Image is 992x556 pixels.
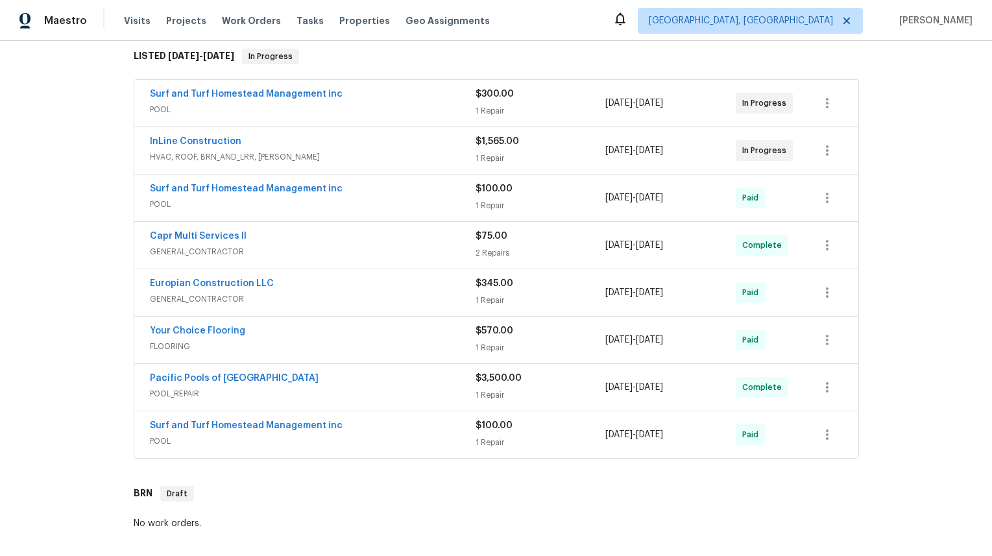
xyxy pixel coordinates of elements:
[296,16,324,25] span: Tasks
[605,193,633,202] span: [DATE]
[605,99,633,108] span: [DATE]
[150,279,274,288] a: Europian Construction LLC
[222,14,281,27] span: Work Orders
[742,97,792,110] span: In Progress
[124,14,151,27] span: Visits
[605,191,663,204] span: -
[134,486,152,502] h6: BRN
[168,51,199,60] span: [DATE]
[605,430,633,439] span: [DATE]
[742,144,792,157] span: In Progress
[636,241,663,250] span: [DATE]
[742,191,764,204] span: Paid
[636,288,663,297] span: [DATE]
[742,286,764,299] span: Paid
[476,247,606,260] div: 2 Repairs
[150,198,476,211] span: POOL
[130,36,863,77] div: LISTED [DATE]-[DATE]In Progress
[130,473,863,514] div: BRN Draft
[168,51,234,60] span: -
[476,421,513,430] span: $100.00
[742,428,764,441] span: Paid
[476,90,514,99] span: $300.00
[476,389,606,402] div: 1 Repair
[605,335,633,344] span: [DATE]
[134,49,234,64] h6: LISTED
[150,340,476,353] span: FLOORING
[476,374,522,383] span: $3,500.00
[150,245,476,258] span: GENERAL_CONTRACTOR
[636,383,663,392] span: [DATE]
[476,152,606,165] div: 1 Repair
[605,286,663,299] span: -
[476,232,507,241] span: $75.00
[405,14,490,27] span: Geo Assignments
[150,232,247,241] a: Capr Multi Services ll
[605,381,663,394] span: -
[44,14,87,27] span: Maestro
[150,293,476,306] span: GENERAL_CONTRACTOR
[605,144,663,157] span: -
[150,421,343,430] a: Surf and Turf Homestead Management inc
[339,14,390,27] span: Properties
[605,428,663,441] span: -
[150,435,476,448] span: POOL
[605,383,633,392] span: [DATE]
[203,51,234,60] span: [DATE]
[150,387,476,400] span: POOL_REPAIR
[476,436,606,449] div: 1 Repair
[243,50,298,63] span: In Progress
[162,487,193,500] span: Draft
[476,326,513,335] span: $570.00
[636,193,663,202] span: [DATE]
[742,239,787,252] span: Complete
[476,184,513,193] span: $100.00
[150,326,245,335] a: Your Choice Flooring
[476,341,606,354] div: 1 Repair
[636,99,663,108] span: [DATE]
[605,97,663,110] span: -
[649,14,833,27] span: [GEOGRAPHIC_DATA], [GEOGRAPHIC_DATA]
[605,241,633,250] span: [DATE]
[636,335,663,344] span: [DATE]
[150,137,241,146] a: InLine Construction
[150,374,319,383] a: Pacific Pools of [GEOGRAPHIC_DATA]
[742,381,787,394] span: Complete
[476,104,606,117] div: 1 Repair
[150,103,476,116] span: POOL
[605,333,663,346] span: -
[894,14,973,27] span: [PERSON_NAME]
[476,199,606,212] div: 1 Repair
[476,279,513,288] span: $345.00
[150,90,343,99] a: Surf and Turf Homestead Management inc
[742,333,764,346] span: Paid
[476,137,519,146] span: $1,565.00
[150,151,476,163] span: HVAC, ROOF, BRN_AND_LRR, [PERSON_NAME]
[476,294,606,307] div: 1 Repair
[636,430,663,439] span: [DATE]
[605,146,633,155] span: [DATE]
[636,146,663,155] span: [DATE]
[605,288,633,297] span: [DATE]
[150,184,343,193] a: Surf and Turf Homestead Management inc
[134,517,859,530] div: No work orders.
[605,239,663,252] span: -
[166,14,206,27] span: Projects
